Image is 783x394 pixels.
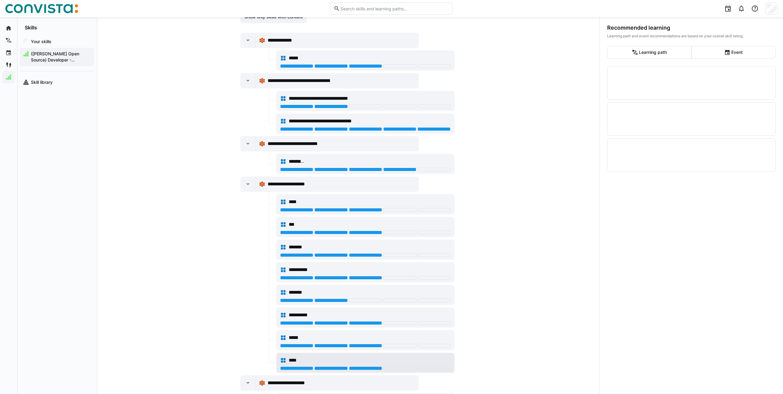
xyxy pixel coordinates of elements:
[692,46,776,59] eds-button-option: Event
[30,51,91,63] span: ([PERSON_NAME] Open Source) Developer - Frontend/Mobile
[607,34,776,39] div: Learning path and event recommendations are based on your overall skill rating.
[607,46,692,59] eds-button-option: Learning path
[340,6,449,11] input: Search skills and learning paths…
[607,24,776,31] div: Recommended learning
